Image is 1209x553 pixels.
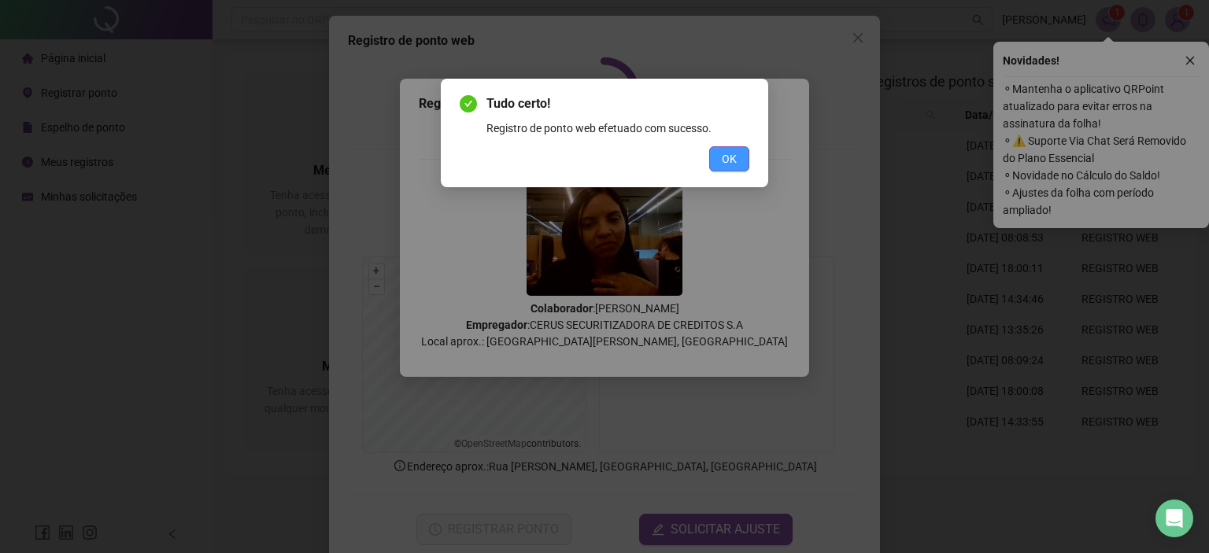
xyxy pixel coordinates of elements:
div: Open Intercom Messenger [1155,500,1193,537]
button: OK [709,146,749,171]
span: Tudo certo! [486,94,749,113]
span: check-circle [460,95,477,112]
div: Registro de ponto web efetuado com sucesso. [486,120,749,137]
span: OK [722,150,737,168]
